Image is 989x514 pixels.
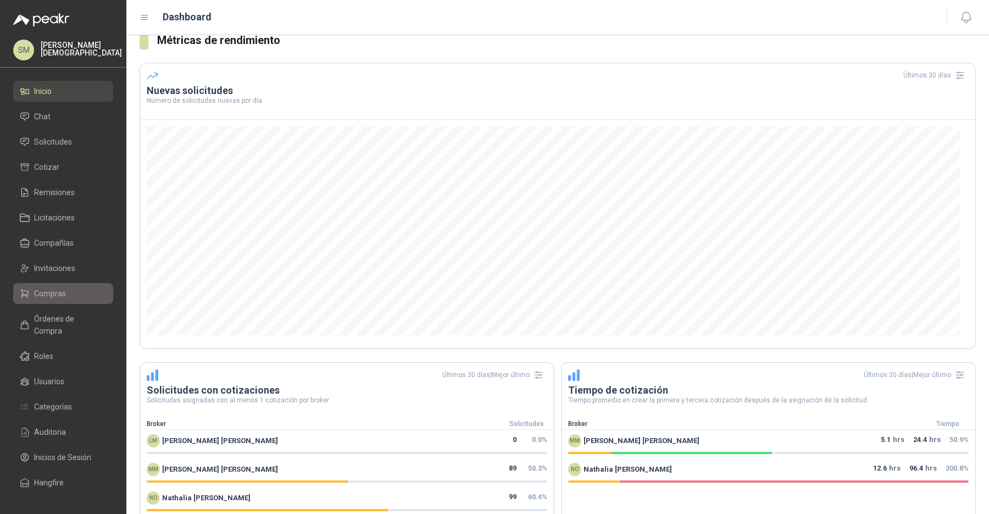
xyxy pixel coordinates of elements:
div: NO [147,491,160,505]
a: Licitaciones [13,207,113,228]
span: 60.4 % [528,493,547,501]
p: hrs [913,434,941,447]
a: Cotizar [13,157,113,178]
div: Solicitudes [499,419,554,429]
span: [PERSON_NAME] [PERSON_NAME] [162,435,278,446]
span: Auditoria [34,426,66,438]
span: 96.4 [909,463,923,476]
span: Compañías [34,237,74,249]
div: NO [568,463,581,476]
div: Últimos 30 días [903,67,969,84]
a: Chat [13,106,113,127]
a: Compañías [13,233,113,253]
a: Compras [13,283,113,304]
p: [PERSON_NAME] [DEMOGRAPHIC_DATA] [41,41,122,57]
h1: Dashboard [163,9,212,25]
a: Órdenes de Compra [13,308,113,341]
a: Hangfire [13,472,113,493]
span: 24.4 [913,434,927,447]
h3: Tiempo de cotización [568,384,969,397]
span: Categorías [34,401,72,413]
span: [PERSON_NAME] [PERSON_NAME] [162,464,278,475]
a: Solicitudes [13,131,113,152]
span: Compras [34,288,66,300]
div: SM [13,40,34,60]
span: 200.8 % [946,464,969,472]
span: 50.9 % [949,435,969,444]
span: Chat [34,110,51,123]
a: Remisiones [13,182,113,203]
span: 12.6 [873,463,887,476]
span: [PERSON_NAME] [PERSON_NAME] [584,435,699,446]
a: Inicio [13,81,113,102]
div: Broker [562,419,920,429]
a: Roles [13,346,113,367]
div: Broker [140,419,499,429]
span: Hangfire [34,477,64,489]
p: hrs [909,463,937,476]
p: Solicitudes asignadas con al menos 1 cotización por broker [147,397,547,404]
a: Auditoria [13,422,113,443]
span: 50.3 % [528,464,547,472]
div: MM [147,463,160,476]
span: Nathalia [PERSON_NAME] [584,464,672,475]
div: Últimos 30 días | Mejor último [864,366,969,384]
span: Nathalia [PERSON_NAME] [162,493,251,504]
p: hrs [881,434,904,447]
span: 0 [513,434,516,447]
span: 99 [509,491,516,505]
span: Roles [34,350,53,362]
span: Solicitudes [34,136,72,148]
span: Inicios de Sesión [34,451,91,463]
h3: Solicitudes con cotizaciones [147,384,547,397]
div: Tiempo [920,419,975,429]
p: hrs [873,463,901,476]
span: Inicio [34,85,52,97]
div: Últimos 30 días | Mejor último [442,366,547,384]
img: Logo peakr [13,13,69,26]
h3: Nuevas solicitudes [147,84,969,97]
span: Cotizar [34,161,59,173]
h3: Métricas de rendimiento [157,32,976,49]
span: Remisiones [34,186,75,198]
a: Usuarios [13,371,113,392]
div: MM [568,434,581,447]
span: 0.0 % [532,435,547,444]
span: Usuarios [34,375,64,388]
span: Invitaciones [34,262,75,274]
span: Órdenes de Compra [34,313,103,337]
a: Categorías [13,396,113,417]
span: Licitaciones [34,212,75,224]
p: Número de solicitudes nuevas por día [147,97,969,104]
p: Tiempo promedio en crear la primera y tercera cotización después de la asignación de la solicitud. [568,397,969,404]
span: 5.1 [881,434,891,447]
div: LM [147,434,160,447]
a: Invitaciones [13,258,113,279]
a: Inicios de Sesión [13,447,113,468]
span: 89 [509,463,516,476]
